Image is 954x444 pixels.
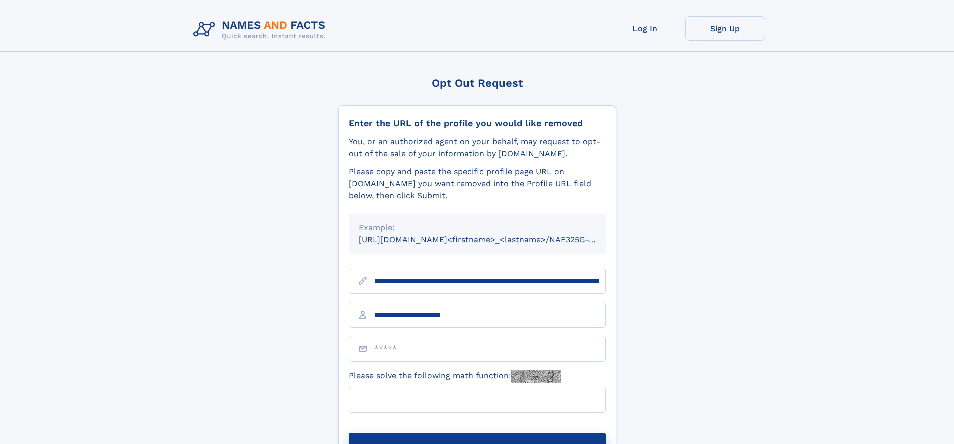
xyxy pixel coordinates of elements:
[349,118,606,129] div: Enter the URL of the profile you would like removed
[349,166,606,202] div: Please copy and paste the specific profile page URL on [DOMAIN_NAME] you want removed into the Pr...
[359,235,625,244] small: [URL][DOMAIN_NAME]<firstname>_<lastname>/NAF325G-xxxxxxxx
[189,16,334,43] img: Logo Names and Facts
[349,136,606,160] div: You, or an authorized agent on your behalf, may request to opt-out of the sale of your informatio...
[605,16,685,41] a: Log In
[349,370,561,383] label: Please solve the following math function:
[685,16,765,41] a: Sign Up
[359,222,596,234] div: Example:
[338,77,616,89] div: Opt Out Request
